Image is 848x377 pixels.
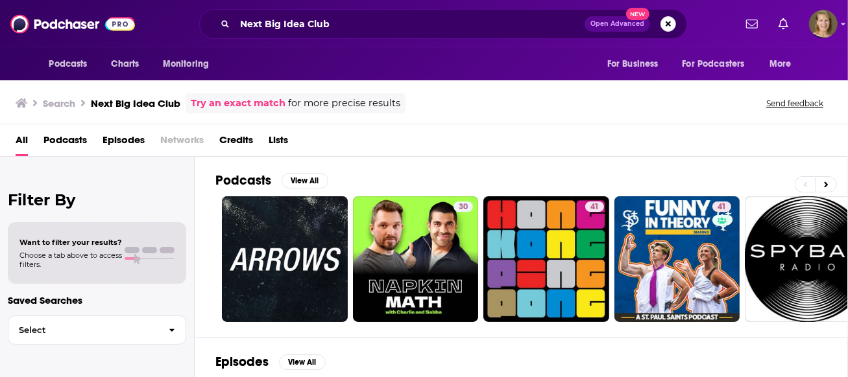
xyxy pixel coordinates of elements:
[585,16,650,32] button: Open AdvancedNew
[112,55,139,73] span: Charts
[215,172,271,188] h2: Podcasts
[585,201,604,212] a: 41
[103,130,145,156] a: Episodes
[590,21,644,27] span: Open Advanced
[712,201,731,212] a: 41
[215,354,269,370] h2: Episodes
[8,326,158,334] span: Select
[154,52,226,76] button: open menu
[614,196,740,322] a: 41
[809,10,838,38] span: Logged in as tvdockum
[160,130,204,156] span: Networks
[8,294,186,306] p: Saved Searches
[607,55,659,73] span: For Business
[199,9,687,39] div: Search podcasts, credits, & more...
[40,52,104,76] button: open menu
[626,8,649,20] span: New
[235,14,585,34] input: Search podcasts, credits, & more...
[19,251,122,269] span: Choose a tab above to access filters.
[269,130,288,156] a: Lists
[288,96,400,111] span: for more precise results
[718,201,726,214] span: 41
[91,97,180,109] h3: Next Big Idea Club
[43,130,87,156] a: Podcasts
[760,52,808,76] button: open menu
[191,96,285,111] a: Try an exact match
[19,238,122,247] span: Want to filter your results?
[8,190,186,209] h2: Filter By
[454,201,473,212] a: 30
[49,55,88,73] span: Podcasts
[43,97,75,109] h3: Search
[10,12,135,36] img: Podchaser - Follow, Share and Rate Podcasts
[16,130,28,156] a: All
[483,196,609,322] a: 41
[769,55,792,73] span: More
[762,98,827,109] button: Send feedback
[809,10,838,38] img: User Profile
[773,13,793,35] a: Show notifications dropdown
[598,52,675,76] button: open menu
[674,52,764,76] button: open menu
[103,52,147,76] a: Charts
[163,55,209,73] span: Monitoring
[215,354,326,370] a: EpisodesView All
[282,173,328,188] button: View All
[219,130,253,156] a: Credits
[683,55,745,73] span: For Podcasters
[215,172,328,188] a: PodcastsView All
[809,10,838,38] button: Show profile menu
[353,196,479,322] a: 30
[741,13,763,35] a: Show notifications dropdown
[279,354,326,370] button: View All
[590,201,599,214] span: 41
[459,201,468,214] span: 30
[8,315,186,345] button: Select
